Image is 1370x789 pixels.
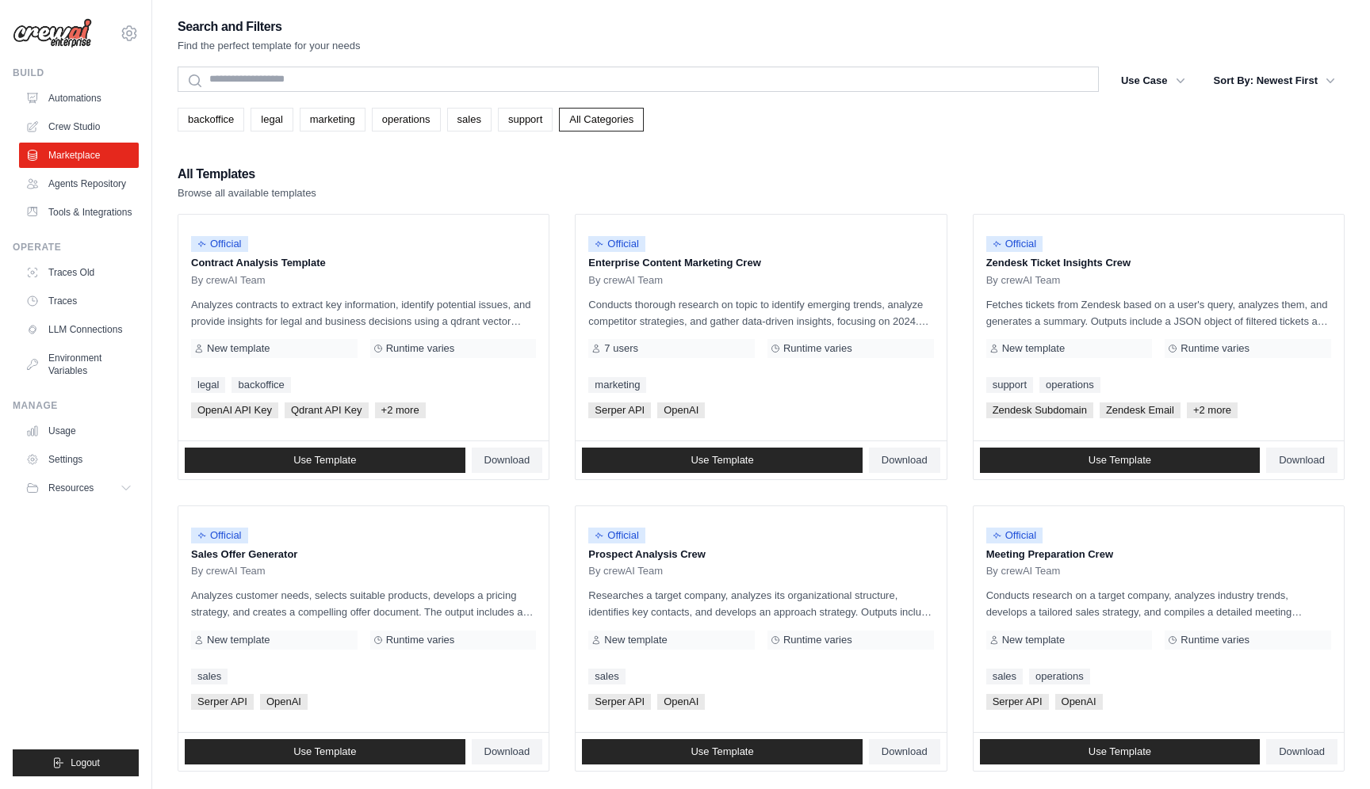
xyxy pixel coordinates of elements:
[191,694,254,710] span: Serper API
[386,634,455,646] span: Runtime varies
[604,342,638,355] span: 7 users
[588,255,933,271] p: Enterprise Content Marketing Crew
[1039,377,1100,393] a: operations
[185,739,465,764] a: Use Template
[484,454,530,467] span: Download
[986,565,1061,577] span: By crewAI Team
[372,108,441,131] a: operations
[657,402,705,418] span: OpenAI
[19,200,139,225] a: Tools & Integrations
[783,634,852,646] span: Runtime varies
[19,114,139,139] a: Crew Studio
[588,547,933,562] p: Prospect Analysis Crew
[191,377,225,393] a: legal
[588,694,651,710] span: Serper API
[13,18,92,48] img: Logo
[1100,402,1181,418] span: Zendesk Email
[1204,67,1345,95] button: Sort By: Newest First
[1055,694,1103,710] span: OpenAI
[657,694,705,710] span: OpenAI
[300,108,365,131] a: marketing
[178,108,244,131] a: backoffice
[691,454,753,467] span: Use Template
[986,547,1331,562] p: Meeting Preparation Crew
[588,587,933,620] p: Researches a target company, analyzes its organizational structure, identifies key contacts, and ...
[498,108,553,131] a: support
[19,447,139,472] a: Settings
[980,448,1261,473] a: Use Template
[604,634,667,646] span: New template
[71,757,100,769] span: Logout
[559,108,644,131] a: All Categories
[260,694,308,710] span: OpenAI
[582,448,863,473] a: Use Template
[1187,402,1238,418] span: +2 more
[582,739,863,764] a: Use Template
[1266,739,1337,764] a: Download
[191,669,228,684] a: sales
[19,475,139,501] button: Resources
[472,448,543,473] a: Download
[293,454,356,467] span: Use Template
[1181,342,1249,355] span: Runtime varies
[986,669,1023,684] a: sales
[472,739,543,764] a: Download
[588,669,625,684] a: sales
[986,236,1043,252] span: Official
[13,399,139,412] div: Manage
[986,296,1331,330] p: Fetches tickets from Zendesk based on a user's query, analyzes them, and generates a summary. Out...
[1002,342,1065,355] span: New template
[19,86,139,111] a: Automations
[1089,454,1151,467] span: Use Template
[19,345,139,383] a: Environment Variables
[691,745,753,758] span: Use Template
[191,274,266,287] span: By crewAI Team
[1266,448,1337,473] a: Download
[191,255,536,271] p: Contract Analysis Template
[191,565,266,577] span: By crewAI Team
[178,185,316,201] p: Browse all available templates
[447,108,492,131] a: sales
[869,739,940,764] a: Download
[882,454,928,467] span: Download
[13,67,139,79] div: Build
[986,274,1061,287] span: By crewAI Team
[588,377,646,393] a: marketing
[980,739,1261,764] a: Use Template
[178,16,361,38] h2: Search and Filters
[484,745,530,758] span: Download
[207,342,270,355] span: New template
[386,342,455,355] span: Runtime varies
[986,402,1093,418] span: Zendesk Subdomain
[986,587,1331,620] p: Conducts research on a target company, analyzes industry trends, develops a tailored sales strate...
[19,171,139,196] a: Agents Repository
[1089,745,1151,758] span: Use Template
[191,296,536,330] p: Analyzes contracts to extract key information, identify potential issues, and provide insights fo...
[588,402,651,418] span: Serper API
[986,377,1033,393] a: support
[191,236,248,252] span: Official
[207,634,270,646] span: New template
[783,342,852,355] span: Runtime varies
[1002,634,1065,646] span: New template
[19,143,139,168] a: Marketplace
[178,38,361,54] p: Find the perfect template for your needs
[178,163,316,185] h2: All Templates
[1181,634,1249,646] span: Runtime varies
[293,745,356,758] span: Use Template
[19,418,139,444] a: Usage
[588,274,663,287] span: By crewAI Team
[1029,669,1090,684] a: operations
[882,745,928,758] span: Download
[191,528,248,543] span: Official
[191,402,278,418] span: OpenAI API Key
[251,108,293,131] a: legal
[588,565,663,577] span: By crewAI Team
[986,255,1331,271] p: Zendesk Ticket Insights Crew
[191,587,536,620] p: Analyzes customer needs, selects suitable products, develops a pricing strategy, and creates a co...
[185,448,465,473] a: Use Template
[191,547,536,562] p: Sales Offer Generator
[13,749,139,776] button: Logout
[588,236,645,252] span: Official
[588,296,933,330] p: Conducts thorough research on topic to identify emerging trends, analyze competitor strategies, a...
